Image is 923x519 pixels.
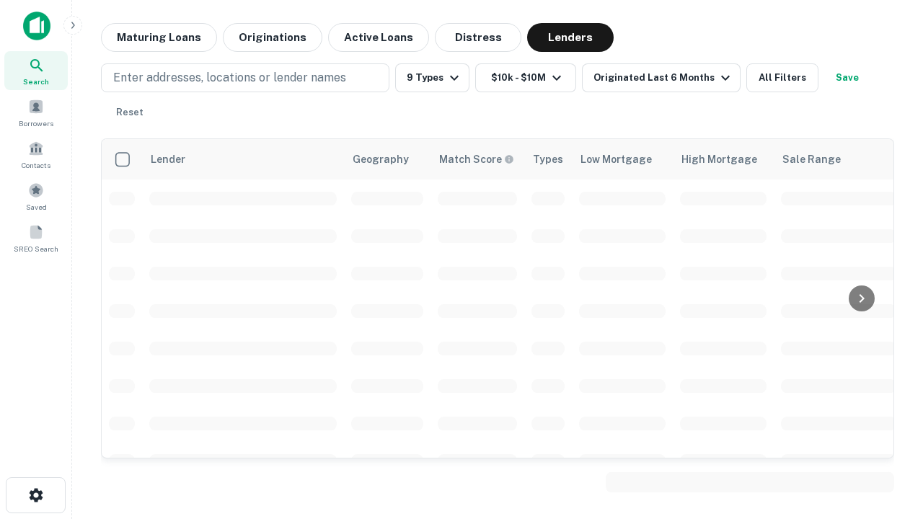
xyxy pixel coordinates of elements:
h6: Match Score [439,151,511,167]
iframe: Chat Widget [851,404,923,473]
button: Active Loans [328,23,429,52]
span: Saved [26,201,47,213]
button: Distress [435,23,521,52]
div: Types [533,151,563,168]
th: Sale Range [774,139,904,179]
button: 9 Types [395,63,469,92]
button: Maturing Loans [101,23,217,52]
th: Capitalize uses an advanced AI algorithm to match your search with the best lender. The match sco... [430,139,524,179]
div: Lender [151,151,185,168]
button: Originated Last 6 Months [582,63,741,92]
div: Sale Range [782,151,841,168]
span: Borrowers [19,117,53,129]
p: Enter addresses, locations or lender names [113,69,346,86]
button: $10k - $10M [475,63,576,92]
a: Borrowers [4,93,68,132]
div: High Mortgage [681,151,757,168]
button: Enter addresses, locations or lender names [101,63,389,92]
div: Low Mortgage [580,151,652,168]
th: Geography [344,139,430,179]
div: Geography [353,151,409,168]
th: Lender [142,139,344,179]
button: Save your search to get updates of matches that match your search criteria. [824,63,870,92]
a: Contacts [4,135,68,174]
button: Lenders [527,23,614,52]
button: Originations [223,23,322,52]
span: Contacts [22,159,50,171]
a: SREO Search [4,218,68,257]
th: Types [524,139,572,179]
a: Search [4,51,68,90]
th: Low Mortgage [572,139,673,179]
th: High Mortgage [673,139,774,179]
a: Saved [4,177,68,216]
span: Search [23,76,49,87]
button: All Filters [746,63,818,92]
div: Originated Last 6 Months [593,69,734,86]
div: Capitalize uses an advanced AI algorithm to match your search with the best lender. The match sco... [439,151,514,167]
img: capitalize-icon.png [23,12,50,40]
span: SREO Search [14,243,58,254]
button: Reset [107,98,153,127]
